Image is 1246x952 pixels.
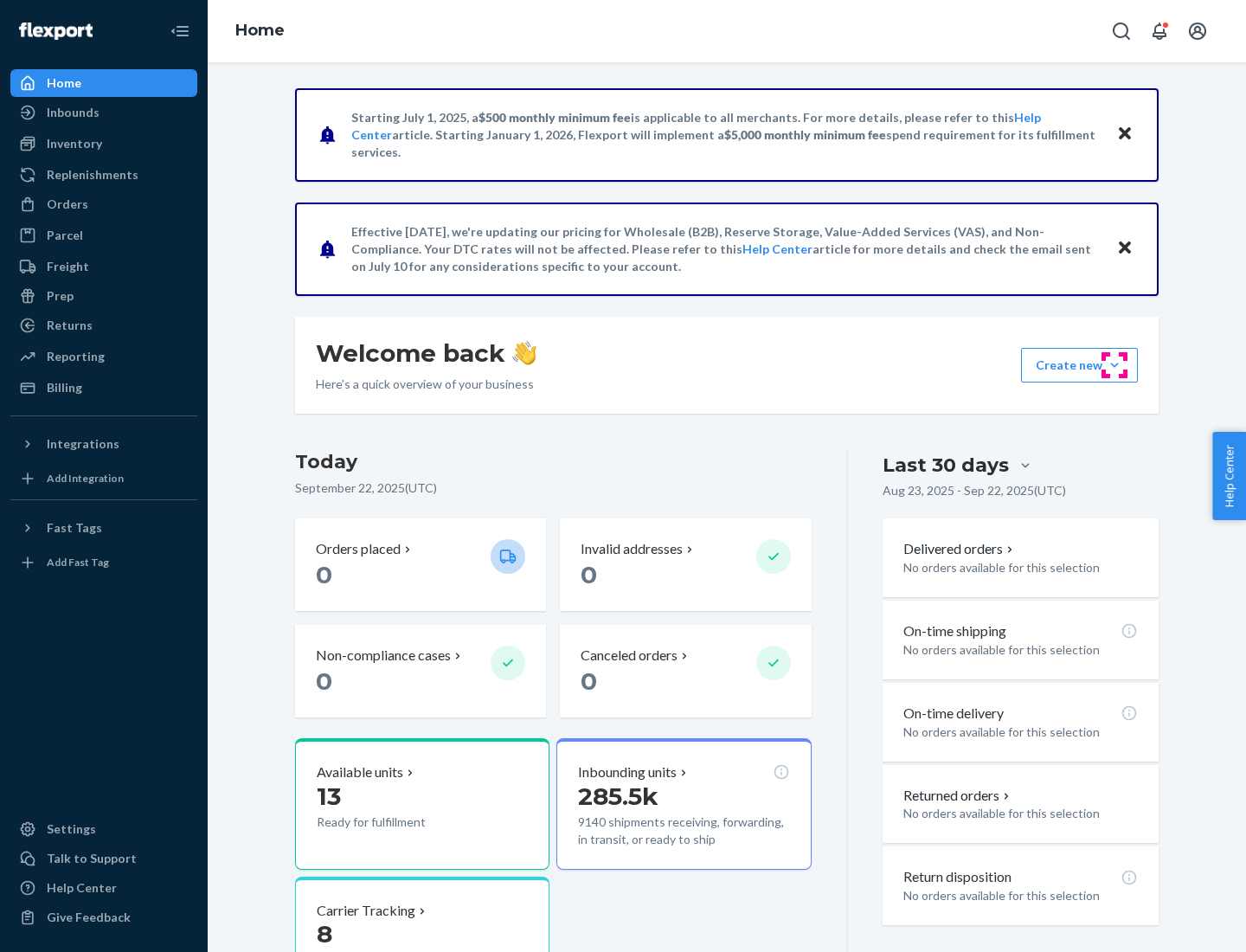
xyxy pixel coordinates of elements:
[10,374,197,402] a: Billing
[47,258,89,275] div: Freight
[903,786,1013,806] button: Returned orders
[10,312,197,339] a: Returns
[47,471,124,486] div: Add Integration
[903,641,1138,659] p: No orders available for this selection
[47,435,119,453] div: Integrations
[10,222,197,249] a: Parcel
[47,348,105,365] div: Reporting
[316,376,536,393] p: Here’s a quick overview of your business
[10,430,197,458] button: Integrations
[317,901,415,921] p: Carrier Tracking
[10,161,197,189] a: Replenishments
[47,850,137,867] div: Talk to Support
[1104,14,1139,48] button: Open Search Box
[47,317,93,334] div: Returns
[903,559,1138,576] p: No orders available for this selection
[317,762,403,782] p: Available units
[903,724,1138,741] p: No orders available for this selection
[581,646,678,666] p: Canceled orders
[47,196,88,213] div: Orders
[883,482,1066,499] p: Aug 23, 2025 - Sep 22, 2025 ( UTC )
[316,338,536,369] h1: Welcome back
[47,820,96,838] div: Settings
[903,887,1138,904] p: No orders available for this selection
[560,625,811,717] button: Canceled orders 0
[903,805,1138,822] p: No orders available for this selection
[1114,236,1136,261] button: Close
[578,814,789,848] p: 9140 shipments receiving, forwarding, in transit, or ready to ship
[317,814,477,831] p: Ready for fulfillment
[316,539,401,559] p: Orders placed
[47,555,109,569] div: Add Fast Tag
[47,879,117,897] div: Help Center
[351,223,1100,275] p: Effective [DATE], we're updating our pricing for Wholesale (B2B), Reserve Storage, Value-Added Se...
[47,379,82,396] div: Billing
[316,646,451,666] p: Non-compliance cases
[742,241,812,256] a: Help Center
[295,738,549,870] button: Available units13Ready for fulfillment
[47,74,81,92] div: Home
[556,738,811,870] button: Inbounding units285.5k9140 shipments receiving, forwarding, in transit, or ready to ship
[47,519,102,537] div: Fast Tags
[903,621,1006,641] p: On-time shipping
[10,190,197,218] a: Orders
[10,282,197,310] a: Prep
[163,14,197,48] button: Close Navigation
[316,666,332,696] span: 0
[47,909,131,926] div: Give Feedback
[47,287,74,305] div: Prep
[10,343,197,370] a: Reporting
[295,518,546,611] button: Orders placed 0
[578,762,677,782] p: Inbounding units
[10,465,197,492] a: Add Integration
[903,704,1004,724] p: On-time delivery
[560,518,811,611] button: Invalid addresses 0
[351,109,1100,161] p: Starting July 1, 2025, a is applicable to all merchants. For more details, please refer to this a...
[578,782,658,811] span: 285.5k
[10,99,197,126] a: Inbounds
[10,69,197,97] a: Home
[47,166,138,183] div: Replenishments
[10,815,197,843] a: Settings
[295,625,546,717] button: Non-compliance cases 0
[47,227,83,244] div: Parcel
[581,666,597,696] span: 0
[1021,348,1138,383] button: Create new
[10,874,197,902] a: Help Center
[235,21,285,40] a: Home
[724,127,886,142] span: $5,000 monthly minimum fee
[1114,122,1136,147] button: Close
[903,867,1012,887] p: Return disposition
[478,110,631,125] span: $500 monthly minimum fee
[295,448,812,476] h3: Today
[10,253,197,280] a: Freight
[10,130,197,158] a: Inventory
[10,514,197,542] button: Fast Tags
[581,539,683,559] p: Invalid addresses
[222,6,299,56] ol: breadcrumbs
[317,919,332,949] span: 8
[10,549,197,576] a: Add Fast Tag
[581,560,597,589] span: 0
[47,135,102,152] div: Inventory
[1212,432,1246,520] button: Help Center
[19,23,93,40] img: Flexport logo
[10,904,197,931] button: Give Feedback
[316,560,332,589] span: 0
[317,782,341,811] span: 13
[295,479,812,497] p: September 22, 2025 ( UTC )
[1142,14,1177,48] button: Open notifications
[47,104,100,121] div: Inbounds
[883,452,1009,479] div: Last 30 days
[903,539,1017,559] button: Delivered orders
[1180,14,1215,48] button: Open account menu
[10,845,197,872] a: Talk to Support
[512,341,536,365] img: hand-wave emoji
